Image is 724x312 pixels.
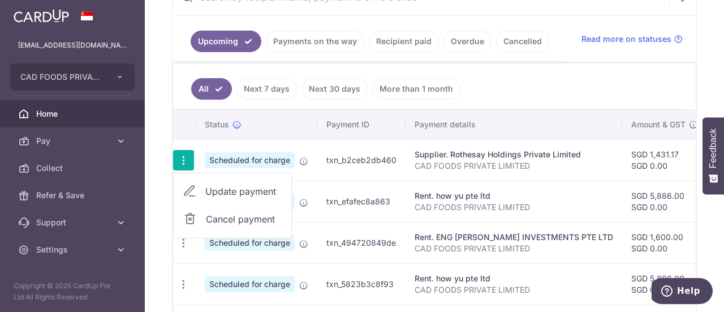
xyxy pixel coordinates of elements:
span: Collect [36,163,111,174]
a: All [191,78,232,100]
span: Support [36,217,111,228]
td: txn_efafec8a863 [317,181,406,222]
a: Recipient paid [369,31,439,52]
p: [EMAIL_ADDRESS][DOMAIN_NAME] [18,40,127,51]
div: Rent. ENG [PERSON_NAME] INVESTMENTS PTE LTD [415,232,613,243]
span: Settings [36,244,111,255]
a: Read more on statuses [581,33,683,45]
span: Status [205,119,229,130]
p: CAD FOODS PRIVATE LIMITED [415,202,613,213]
span: Feedback [708,129,718,168]
td: SGD 1,600.00 SGD 0.00 [622,222,707,263]
td: SGD 5,886.00 SGD 0.00 [622,263,707,305]
div: Rent. how yu pte ltd [415,273,613,284]
a: Next 30 days [301,78,368,100]
button: CAD FOODS PRIVATE LIMITED [10,63,135,91]
span: Scheduled for charge [205,152,295,168]
span: Refer & Save [36,190,111,201]
span: Home [36,108,111,119]
div: Rent. how yu pte ltd [415,190,613,202]
p: CAD FOODS PRIVATE LIMITED [415,284,613,296]
td: txn_5823b3c8f93 [317,263,406,305]
td: txn_494720849de [317,222,406,263]
span: CAD FOODS PRIVATE LIMITED [20,71,104,83]
th: Payment ID [317,110,406,139]
div: Supplier. Rothesay Holdings Private Limited [415,149,613,160]
a: Cancelled [496,31,549,52]
td: txn_b2ceb2db460 [317,139,406,181]
span: Scheduled for charge [205,235,295,251]
td: SGD 1,431.17 SGD 0.00 [622,139,707,181]
a: Overdue [443,31,492,52]
a: Next 7 days [236,78,297,100]
p: CAD FOODS PRIVATE LIMITED [415,243,613,254]
a: More than 1 month [372,78,460,100]
span: Read more on statuses [581,33,671,45]
a: Upcoming [191,31,261,52]
button: Feedback - Show survey [703,117,724,194]
p: CAD FOODS PRIVATE LIMITED [415,160,613,172]
iframe: Opens a widget where you can find more information [652,278,713,306]
a: Payments on the way [266,31,364,52]
span: Pay [36,135,111,147]
span: Scheduled for charge [205,276,295,292]
th: Payment details [406,110,622,139]
span: Amount & GST [631,119,686,130]
img: CardUp [14,9,69,23]
td: SGD 5,886.00 SGD 0.00 [622,181,707,222]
